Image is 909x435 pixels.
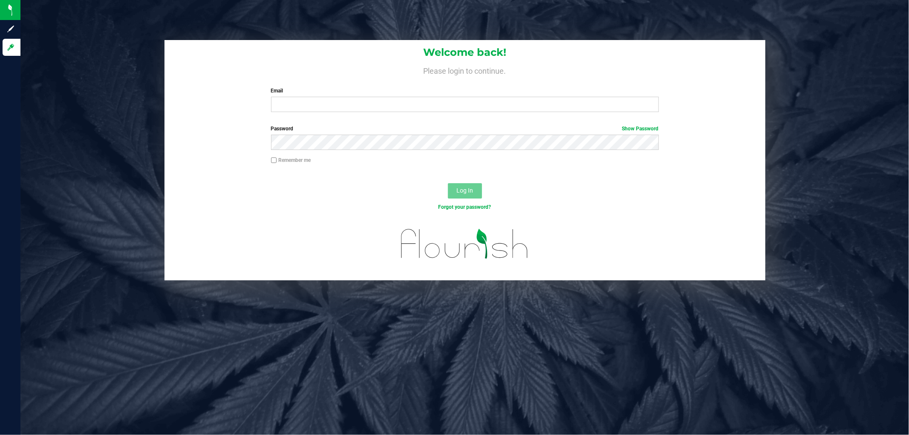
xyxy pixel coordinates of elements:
[390,220,540,268] img: flourish_logo.svg
[271,156,311,164] label: Remember me
[6,25,15,33] inline-svg: Sign up
[448,183,482,199] button: Log In
[271,126,294,132] span: Password
[622,126,659,132] a: Show Password
[164,47,765,58] h1: Welcome back!
[439,204,491,210] a: Forgot your password?
[6,43,15,52] inline-svg: Log in
[164,65,765,75] h4: Please login to continue.
[456,187,473,194] span: Log In
[271,87,659,95] label: Email
[271,157,277,163] input: Remember me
